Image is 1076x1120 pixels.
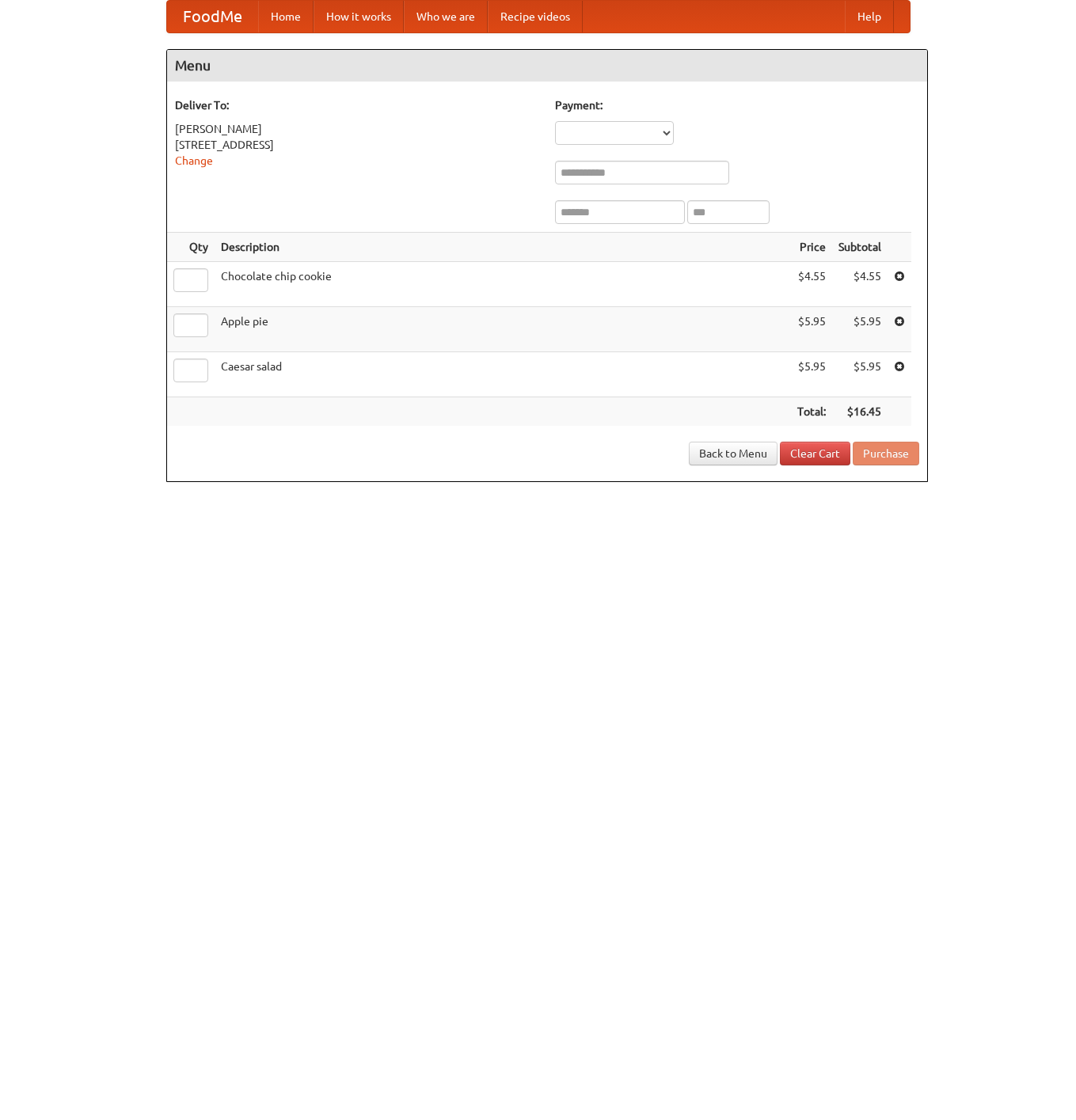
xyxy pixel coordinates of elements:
[791,262,832,307] td: $4.55
[791,397,832,427] th: Total:
[314,1,404,32] a: How it works
[167,1,258,32] a: FoodMe
[167,233,215,262] th: Qty
[832,233,888,262] th: Subtotal
[832,352,888,397] td: $5.95
[167,50,927,82] h4: Menu
[175,121,539,137] div: [PERSON_NAME]
[215,352,791,397] td: Caesar salad
[791,352,832,397] td: $5.95
[791,307,832,352] td: $5.95
[175,97,539,113] h5: Deliver To:
[555,97,919,113] h5: Payment:
[404,1,488,32] a: Who we are
[853,442,919,465] button: Purchase
[689,442,778,465] a: Back to Menu
[832,307,888,352] td: $5.95
[845,1,894,32] a: Help
[258,1,314,32] a: Home
[215,307,791,352] td: Apple pie
[215,233,791,262] th: Description
[215,262,791,307] td: Chocolate chip cookie
[175,137,539,153] div: [STREET_ADDRESS]
[791,233,832,262] th: Price
[780,442,850,465] a: Clear Cart
[832,397,888,427] th: $16.45
[175,154,213,167] a: Change
[832,262,888,307] td: $4.55
[488,1,583,32] a: Recipe videos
